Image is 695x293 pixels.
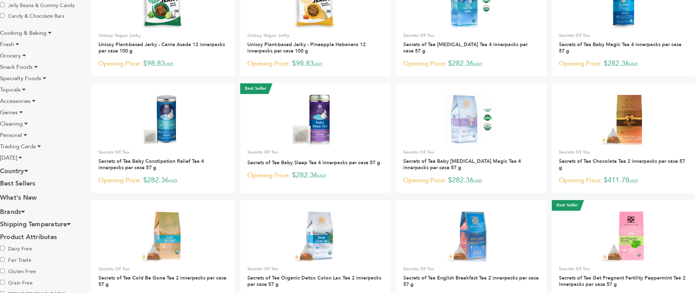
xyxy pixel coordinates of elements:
[98,275,226,288] a: Secrets of Tea Cold Be Gone Tea 2 innerpacks per case 57 g
[247,171,290,180] span: Opening Price:
[598,93,649,145] img: Secrets of Tea Chocolate Tea 2 innerpacks per case 57 g
[403,59,539,69] p: $282.36
[559,175,688,186] p: $411.78
[247,149,383,155] p: Secrets Of Tea
[165,61,173,67] span: USD
[559,149,688,155] p: Secrets Of Tea
[403,41,528,54] a: Secrets of Tea [MEDICAL_DATA] Tea 4 innerpacks per case 57 g
[403,266,539,272] p: Secrets Of Tea
[98,59,141,68] span: Opening Price:
[247,266,383,272] p: Secrets Of Tea
[403,149,539,155] p: Secrets Of Tea
[559,176,602,185] span: Opening Price:
[247,59,383,69] p: $98.83
[474,178,482,184] span: USD
[318,173,326,179] span: USD
[98,149,227,155] p: Secrets Of Tea
[403,32,539,39] p: Secrets Of Tea
[98,266,227,272] p: Secrets Of Tea
[137,210,189,261] img: Secrets of Tea Cold Be Gone Tea 2 innerpacks per case 57 g
[474,61,482,67] span: USD
[247,41,366,54] a: Unisoy Plant-based Jerky - Pineapple Habanero 12 innerpacks per case 100 g
[247,59,290,68] span: Opening Price:
[98,175,227,186] p: $282.36
[446,210,497,261] img: Secrets of Tea English Breakfast Tea 2 innerpacks per case 57 g
[559,266,688,272] p: Secrets Of Tea
[98,176,141,185] span: Opening Price:
[98,158,204,171] a: Secrets of Tea Baby Constipation Relief Tea 4 innerpacks per case 57 g
[403,158,521,171] a: Secrets of Tea Baby [MEDICAL_DATA] Magic Tea 4 innerpacks per case 57 g
[403,59,446,68] span: Opening Price:
[98,41,225,54] a: Unisoy Plant-based Jerky - Carne Asada 12 innerpacks per case 100 g
[629,61,638,67] span: USD
[403,176,446,185] span: Opening Price:
[559,158,685,171] a: Secrets of Tea Chocolate Tea 2 innerpacks per case 57 g
[247,170,383,181] p: $282.36
[98,59,227,69] p: $98.83
[290,210,341,261] img: Secrets of Tea Organic Detox Colon Lax Tea 2 innerpacks per case 57 g
[247,32,383,39] p: Unisoy Vegan Jerky
[559,32,688,39] p: Secrets Of Tea
[598,210,649,261] img: Secrets of Tea Get Pregnant Fertility Peppermint Tea 2 innerpacks per case 57 g
[559,41,681,54] a: Secrets of Tea Baby Magic Tea 4 innerpacks per case 57 g
[403,175,539,186] p: $282.36
[247,275,381,288] a: Secrets of Tea Organic Detox Colon Lax Tea 2 innerpacks per case 57 g
[559,59,688,69] p: $282.36
[629,178,638,184] span: USD
[403,275,539,288] a: Secrets of Tea English Breakfast Tea 2 innerpacks per case 57 g
[559,275,685,288] a: Secrets of Tea Get Pregnant Fertility Peppermint Tea 2 innerpacks per case 57 g
[314,61,322,67] span: USD
[446,93,497,145] img: Secrets of Tea Baby Teething Magic Tea 4 innerpacks per case 57 g
[247,159,380,166] a: Secrets of Tea Baby Sleep Tea 4 innerpacks per case 57 g
[169,178,177,184] span: USD
[137,93,189,145] img: Secrets of Tea Baby Constipation Relief Tea 4 innerpacks per case 57 g
[559,59,602,68] span: Opening Price:
[98,32,227,39] p: Unisoy Vegan Jerky
[290,93,341,145] img: Secrets of Tea Baby Sleep Tea 4 innerpacks per case 57 g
